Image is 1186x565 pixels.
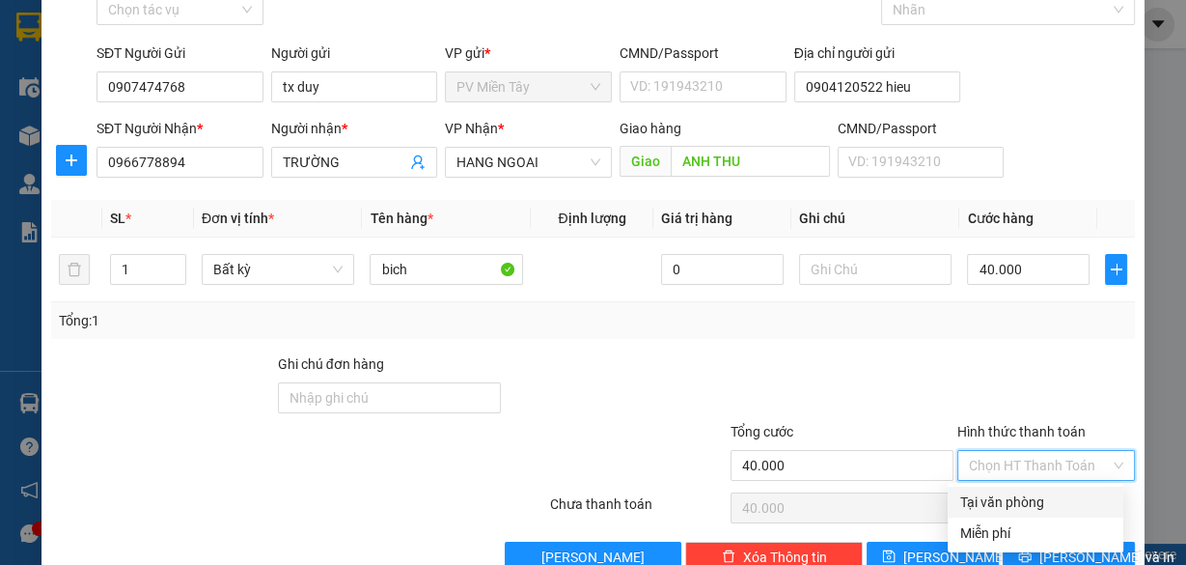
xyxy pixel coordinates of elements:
div: CMND/Passport [838,118,1005,139]
div: 0907474768 [16,63,212,90]
div: 0933875148 [GEOGRAPHIC_DATA] [16,90,212,136]
span: Bất kỳ [213,255,344,284]
div: SĐT Người Gửi [97,42,263,64]
span: user-add [410,155,426,170]
input: Địa chỉ của người gửi [794,71,961,102]
span: HANG NGOAI [456,148,600,177]
span: PV Miền Tây [456,72,600,101]
span: Đơn vị tính [202,211,274,226]
input: 0 [661,254,784,285]
span: Giá trị hàng [661,211,732,226]
th: Ghi chú [791,200,960,238]
div: Địa chỉ người gửi [794,42,961,64]
input: Ghi Chú [799,254,952,285]
span: Gửi: [16,18,46,39]
div: Tổng: 1 [59,310,459,331]
div: Người gửi [271,42,438,64]
div: Người nhận [271,118,438,139]
span: Tổng cước [731,424,793,439]
button: delete [59,254,90,285]
div: HANG NGOAI [226,16,392,63]
div: 0907397168 [226,86,392,113]
span: plus [1106,262,1126,277]
span: VP Nhận [445,121,498,136]
span: delete [722,550,735,565]
span: Giao hàng [620,121,681,136]
div: Miễn phí [959,523,1112,544]
span: Định lượng [558,211,625,226]
div: VP gửi [445,42,612,64]
div: PV Miền Tây [16,16,212,40]
button: plus [1105,254,1127,285]
input: Dọc đường [671,146,830,177]
span: SL [110,211,125,226]
span: printer [1018,550,1032,565]
span: Nhận: [226,18,271,39]
span: plus [57,153,86,168]
button: plus [56,145,87,176]
label: Hình thức thanh toán [957,424,1086,439]
div: HANH [226,63,392,86]
div: CMND/Passport [620,42,786,64]
div: SĐT Người Nhận [97,118,263,139]
span: Cước hàng [967,211,1033,226]
div: Tại văn phòng [959,492,1112,513]
div: Chưa thanh toán [548,494,730,527]
input: Ghi chú đơn hàng [278,382,501,413]
span: Tên hàng [370,211,432,226]
span: Giao [620,146,671,177]
label: Ghi chú đơn hàng [278,356,384,372]
input: VD: Bàn, Ghế [370,254,523,285]
span: save [882,550,896,565]
div: tx duy [16,40,212,63]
